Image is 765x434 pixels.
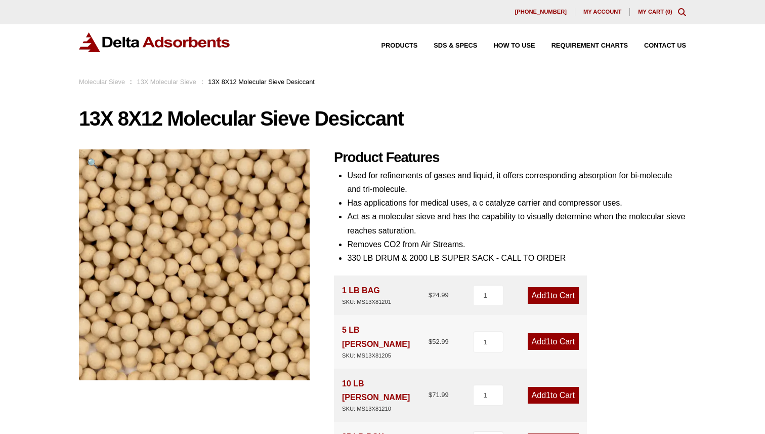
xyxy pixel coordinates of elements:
[347,251,686,265] li: 330 LB DRUM & 2000 LB SUPER SACK - CALL TO ORDER
[342,377,429,414] div: 10 LB [PERSON_NAME]
[583,9,621,15] span: My account
[208,78,315,86] span: 13X 8X12 Molecular Sieve Desiccant
[417,43,477,49] a: SDS & SPECS
[79,149,310,380] img: 13X 8X12 Molecular Sieve Desiccant
[429,391,432,399] span: $
[546,337,550,346] span: 1
[628,43,686,49] a: Contact Us
[528,287,579,304] a: Add1to Cart
[79,260,310,268] a: 13X 8X12 Molecular Sieve Desiccant
[535,43,628,49] a: Requirement Charts
[381,43,418,49] span: Products
[342,297,391,307] div: SKU: MS13X81201
[334,149,686,166] h2: Product Features
[667,9,670,15] span: 0
[87,158,99,169] span: 🔍
[342,351,429,361] div: SKU: MS13X81205
[79,149,107,177] a: View full-screen image gallery
[528,387,579,404] a: Add1to Cart
[79,78,125,86] a: Molecular Sieve
[434,43,477,49] span: SDS & SPECS
[493,43,535,49] span: How to Use
[429,338,449,345] bdi: 52.99
[429,338,432,345] span: $
[515,9,567,15] span: [PHONE_NUMBER]
[575,8,630,16] a: My account
[137,78,196,86] a: 13X Molecular Sieve
[365,43,418,49] a: Products
[477,43,535,49] a: How to Use
[506,8,575,16] a: [PHONE_NUMBER]
[79,32,231,52] img: Delta Adsorbents
[551,43,628,49] span: Requirement Charts
[546,391,550,400] span: 1
[347,210,686,237] li: Act as a molecular sieve and has the capability to visually determine when the molecular sieve re...
[678,8,686,16] div: Toggle Modal Content
[644,43,686,49] span: Contact Us
[342,284,391,307] div: 1 LB BAG
[429,291,432,299] span: $
[546,291,550,300] span: 1
[528,333,579,350] a: Add1to Cart
[79,108,686,129] h1: 13X 8X12 Molecular Sieve Desiccant
[429,391,449,399] bdi: 71.99
[347,238,686,251] li: Removes CO2 from Air Streams.
[429,291,449,299] bdi: 24.99
[638,9,672,15] a: My Cart (0)
[342,323,429,360] div: 5 LB [PERSON_NAME]
[342,404,429,414] div: SKU: MS13X81210
[347,169,686,196] li: Used for refinements of gases and liquid, it offers corresponding absorption for bi-molecule and ...
[201,78,203,86] span: :
[347,196,686,210] li: Has applications for medical uses, a c catalyze carrier and compressor uses.
[130,78,132,86] span: :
